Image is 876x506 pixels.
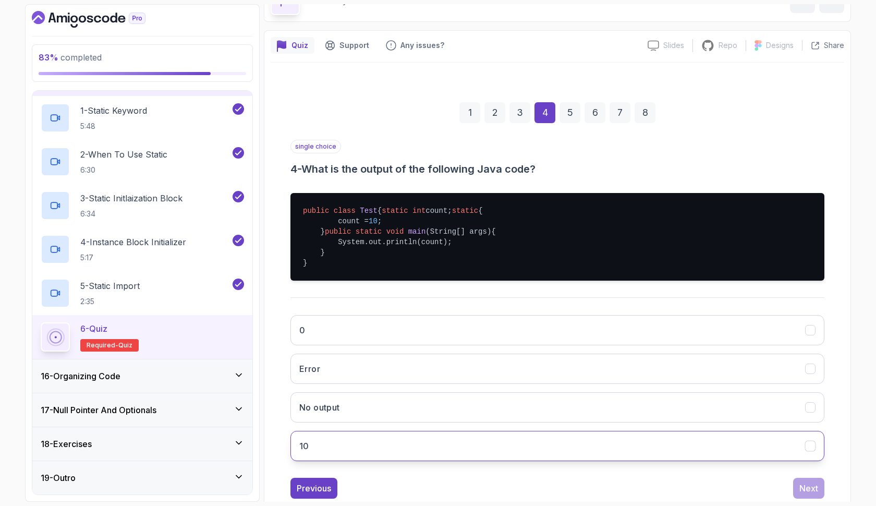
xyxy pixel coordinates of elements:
[299,401,340,414] h3: No output
[41,103,244,132] button: 1-Static Keyword5:48
[290,478,337,499] button: Previous
[32,461,252,495] button: 19-Outro
[80,104,147,117] p: 1 - Static Keyword
[290,431,824,461] button: 10
[41,438,92,450] h3: 18 - Exercises
[291,40,308,51] p: Quiz
[80,296,140,307] p: 2:35
[32,393,252,427] button: 17-Null Pointer And Optionals
[32,11,169,28] a: Dashboard
[80,236,186,248] p: 4 - Instance Block Initializer
[290,354,824,384] button: Error
[339,40,369,51] p: Support
[290,140,341,153] p: single choice
[452,207,478,215] span: static
[41,147,244,176] button: 2-When To Use Static6:30
[118,341,132,350] span: quiz
[380,37,451,54] button: Feedback button
[290,315,824,345] button: 0
[719,40,737,51] p: Repo
[290,193,824,281] pre: { count; { count = ; } { System.out.println(count); } }
[425,227,491,236] span: (String[] args)
[41,279,244,308] button: 5-Static Import2:35
[663,40,684,51] p: Slides
[799,482,818,495] div: Next
[610,102,630,123] div: 7
[382,207,408,215] span: static
[408,227,426,236] span: main
[303,207,329,215] span: public
[635,102,655,123] div: 8
[802,40,844,51] button: Share
[41,370,120,382] h3: 16 - Organizing Code
[41,322,244,352] button: 6-QuizRequired-quiz
[360,207,378,215] span: Test
[39,52,58,63] span: 83 %
[80,121,147,131] p: 5:48
[41,235,244,264] button: 4-Instance Block Initializer5:17
[534,102,555,123] div: 4
[299,324,305,336] h3: 0
[80,192,182,204] p: 3 - Static Initlaization Block
[412,207,425,215] span: int
[80,165,167,175] p: 6:30
[32,427,252,461] button: 18-Exercises
[334,207,356,215] span: class
[41,472,76,484] h3: 19 - Outro
[325,227,351,236] span: public
[271,37,314,54] button: quiz button
[80,148,167,161] p: 2 - When To Use Static
[290,162,824,176] h3: 4 - What is the output of the following Java code?
[41,404,156,416] h3: 17 - Null Pointer And Optionals
[484,102,505,123] div: 2
[87,341,118,350] span: Required-
[793,478,824,499] button: Next
[509,102,530,123] div: 3
[386,227,404,236] span: void
[39,52,102,63] span: completed
[80,252,186,263] p: 5:17
[80,280,140,292] p: 5 - Static Import
[369,217,378,225] span: 10
[80,322,107,335] p: 6 - Quiz
[585,102,605,123] div: 6
[356,227,382,236] span: static
[80,209,182,219] p: 6:34
[299,363,320,375] h3: Error
[824,40,844,51] p: Share
[32,359,252,393] button: 16-Organizing Code
[319,37,375,54] button: Support button
[459,102,480,123] div: 1
[766,40,794,51] p: Designs
[290,392,824,423] button: No output
[41,191,244,220] button: 3-Static Initlaization Block6:34
[400,40,444,51] p: Any issues?
[299,440,309,452] h3: 10
[297,482,331,495] div: Previous
[559,102,580,123] div: 5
